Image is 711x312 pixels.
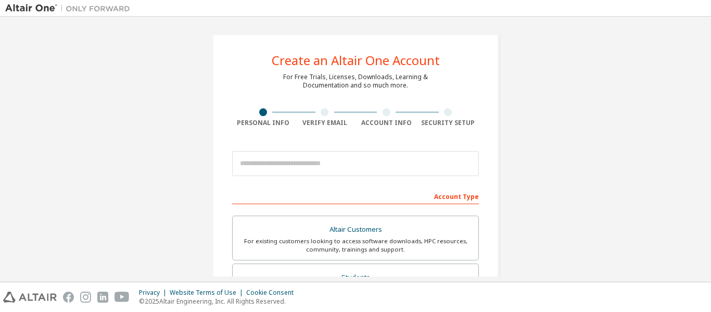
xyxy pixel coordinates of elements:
div: Create an Altair One Account [272,54,440,67]
div: Altair Customers [239,222,472,237]
img: linkedin.svg [97,292,108,303]
p: © 2025 Altair Engineering, Inc. All Rights Reserved. [139,297,300,306]
div: Verify Email [294,119,356,127]
div: Account Info [355,119,417,127]
div: Security Setup [417,119,479,127]
div: Privacy [139,289,170,297]
div: Personal Info [232,119,294,127]
div: Account Type [232,188,479,204]
div: Cookie Consent [246,289,300,297]
div: Students [239,270,472,285]
div: For Free Trials, Licenses, Downloads, Learning & Documentation and so much more. [283,73,428,90]
img: Altair One [5,3,135,14]
img: youtube.svg [115,292,130,303]
img: altair_logo.svg [3,292,57,303]
img: facebook.svg [63,292,74,303]
div: For existing customers looking to access software downloads, HPC resources, community, trainings ... [239,237,472,254]
img: instagram.svg [80,292,91,303]
div: Website Terms of Use [170,289,246,297]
